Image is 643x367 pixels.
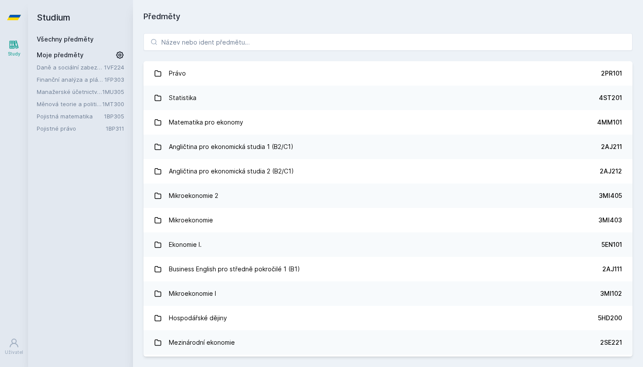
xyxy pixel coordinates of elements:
[143,61,633,86] a: Právo 2PR101
[597,118,622,127] div: 4MM101
[169,65,186,82] div: Právo
[2,35,26,62] a: Study
[102,100,124,107] a: 1MT300
[169,163,294,180] div: Angličtina pro ekonomická studia 2 (B2/C1)
[600,338,622,347] div: 2SE221
[37,124,106,133] a: Pojistné právo
[2,333,26,360] a: Uživatel
[169,260,300,278] div: Business English pro středně pokročilé 1 (B1)
[37,112,104,121] a: Pojistná matematika
[143,135,633,159] a: Angličtina pro ekonomická studia 1 (B2/C1) 2AJ211
[37,51,84,59] span: Moje předměty
[169,236,202,253] div: Ekonomie I.
[5,349,23,356] div: Uživatel
[143,330,633,355] a: Mezinárodní ekonomie 2SE221
[105,76,124,83] a: 1FP303
[143,110,633,135] a: Matematika pro ekonomy 4MM101
[143,306,633,330] a: Hospodářské dějiny 5HD200
[601,69,622,78] div: 2PR101
[106,125,124,132] a: 1BP311
[169,89,196,107] div: Statistika
[37,87,102,96] a: Manažerské účetnictví I.
[143,257,633,281] a: Business English pro středně pokročilé 1 (B1) 2AJ111
[598,314,622,322] div: 5HD200
[169,138,294,156] div: Angličtina pro ekonomická studia 1 (B2/C1)
[143,232,633,257] a: Ekonomie I. 5EN101
[37,75,105,84] a: Finanční analýza a plánování podniku
[600,167,622,176] div: 2AJ212
[143,281,633,306] a: Mikroekonomie I 3MI102
[37,35,94,43] a: Všechny předměty
[601,240,622,249] div: 5EN101
[143,159,633,183] a: Angličtina pro ekonomická studia 2 (B2/C1) 2AJ212
[169,114,243,131] div: Matematika pro ekonomy
[37,100,102,108] a: Měnová teorie a politika
[602,265,622,274] div: 2AJ111
[169,285,216,302] div: Mikroekonomie I
[601,142,622,151] div: 2AJ211
[102,88,124,95] a: 1MU305
[143,208,633,232] a: Mikroekonomie 3MI403
[37,63,104,72] a: Daně a sociální zabezpečení
[169,309,227,327] div: Hospodářské dějiny
[169,187,218,204] div: Mikroekonomie 2
[169,211,213,229] div: Mikroekonomie
[143,33,633,51] input: Název nebo ident předmětu…
[598,216,622,225] div: 3MI403
[169,334,235,351] div: Mezinárodní ekonomie
[143,86,633,110] a: Statistika 4ST201
[143,183,633,208] a: Mikroekonomie 2 3MI405
[599,191,622,200] div: 3MI405
[104,113,124,120] a: 1BP305
[143,10,633,23] h1: Předměty
[600,289,622,298] div: 3MI102
[599,93,622,102] div: 4ST201
[104,64,124,71] a: 1VF224
[8,51,21,57] div: Study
